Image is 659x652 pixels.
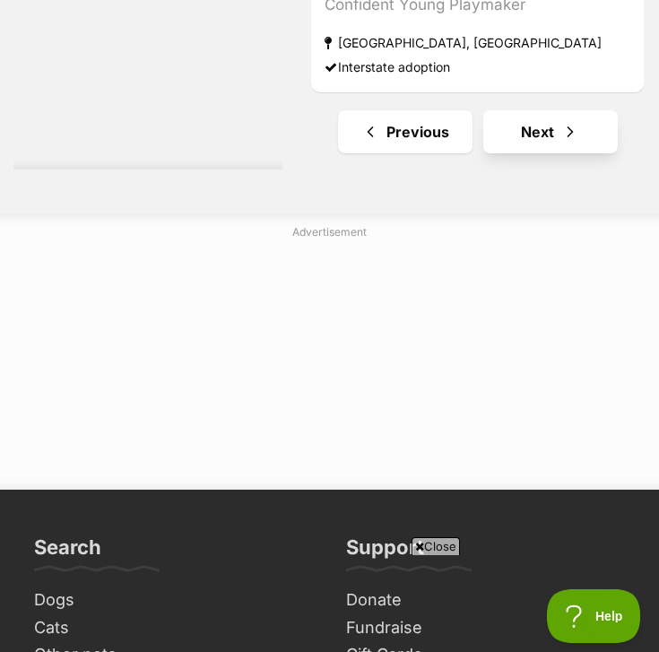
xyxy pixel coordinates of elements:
a: Previous page [338,110,473,153]
strong: [GEOGRAPHIC_DATA], [GEOGRAPHIC_DATA] [325,30,630,55]
iframe: Help Scout Beacon - Open [547,589,641,643]
a: Next page [483,110,618,153]
div: Interstate adoption [325,55,630,79]
nav: Pagination [309,110,646,153]
iframe: Advertisement [195,248,464,472]
h3: Search [34,535,101,570]
iframe: Advertisement [4,562,656,643]
h3: Support [346,535,424,570]
span: Close [412,537,460,555]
